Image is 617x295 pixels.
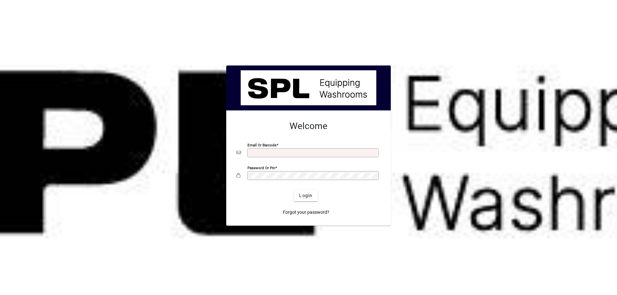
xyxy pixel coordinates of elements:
[294,190,317,201] button: Login
[299,192,312,199] span: Login
[280,206,332,218] a: Forgot your password?
[247,143,276,147] mat-label: Email or Barcode
[237,121,380,132] h2: Welcome
[283,209,329,216] span: Forgot your password?
[247,166,275,170] mat-label: Password or Pin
